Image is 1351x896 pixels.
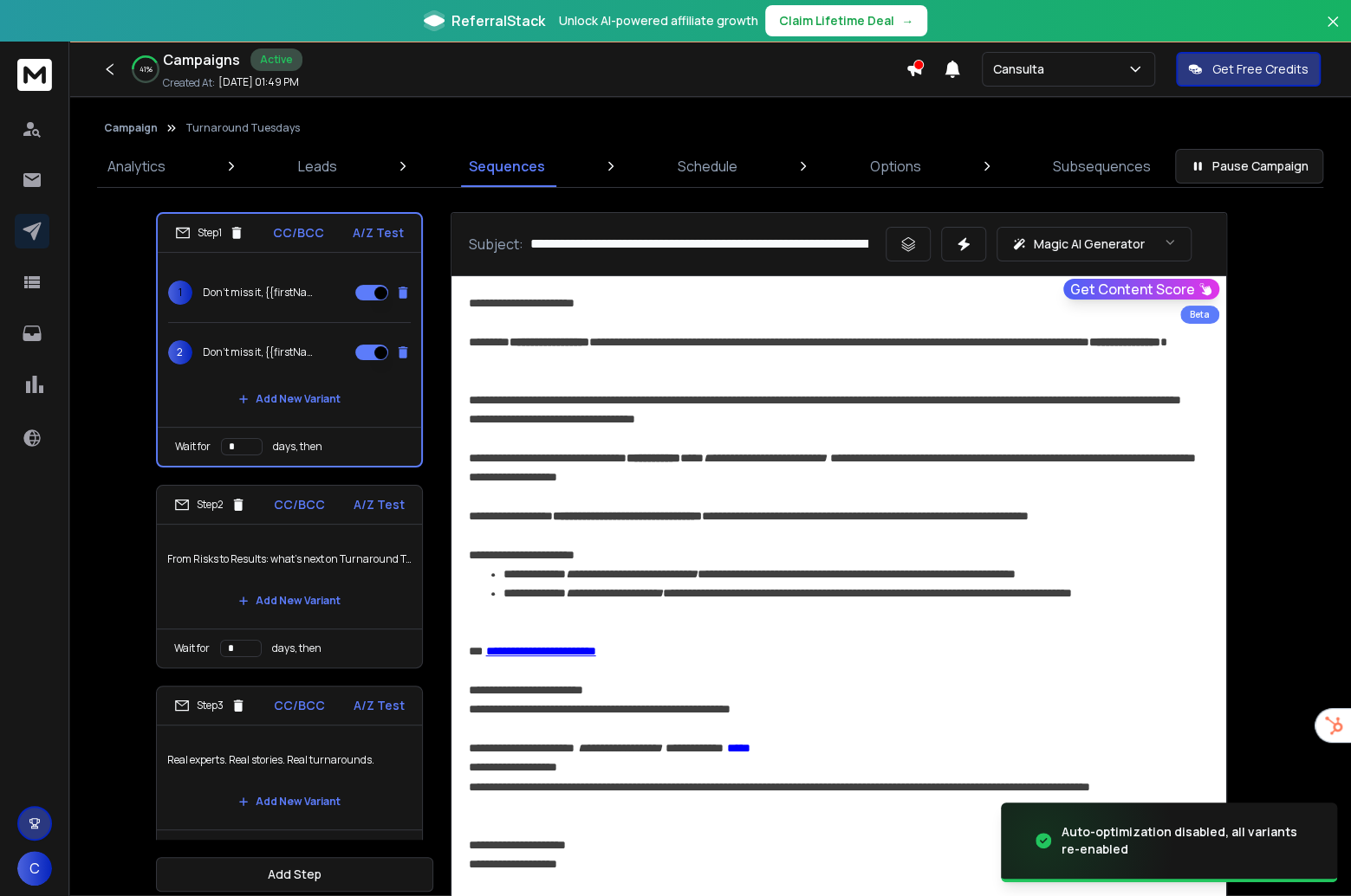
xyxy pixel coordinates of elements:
p: Don’t miss it, {{firstName}}: Risks → Growth (Live 🎙️ podcast) [203,286,314,300]
span: 1 [168,280,192,305]
li: Step1CC/BCCA/Z Test1Don’t miss it, {{firstName}}: Risks → Growth (Live 🎙️ podcast)2Don’t miss it,... [156,212,423,467]
p: [DATE] 01:49 PM [218,75,299,89]
li: Step2CC/BCCA/Z TestFrom Risks to Results: what’s next on Turnaround TuesdaysAdd New VariantWait f... [156,485,423,668]
p: Analytics [107,156,166,177]
button: Magic AI Generator [997,227,1192,261]
button: C [17,851,52,886]
p: Created At: [163,76,215,90]
p: A/Z Test [354,697,405,714]
button: Add Step [156,857,433,892]
p: Get Free Credits [1212,61,1309,78]
p: CC/BCC [274,496,325,513]
p: Leads [298,156,337,177]
p: Magic AI Generator [1034,235,1145,253]
p: Schedule [678,156,737,177]
button: Campaign [104,121,158,135]
p: Turnaround Tuesdays [185,121,300,135]
span: ReferralStack [451,10,545,31]
a: Sequences [458,145,555,187]
button: Get Free Credits [1176,52,1321,87]
p: Subject: [469,234,523,255]
button: Add New Variant [224,583,354,618]
p: Cansulta [993,61,1051,78]
p: days, then [272,641,322,655]
p: Wait for [174,641,210,655]
span: → [901,12,913,29]
p: Don’t miss it, {{firstName}}: Unlock Productivity with Agentic AI Teams (Live 🎙️ podcast) [203,345,314,359]
li: Step3CC/BCCA/Z TestReal experts. Real stories. Real turnarounds.Add New VariantWait fordays, then [156,686,423,869]
div: Step 1 [175,225,244,241]
a: Options [859,145,931,187]
button: Add New Variant [224,784,354,819]
div: Step 3 [174,698,246,713]
button: Get Content Score [1063,279,1219,300]
p: From Risks to Results: what’s next on Turnaround Tuesdays [167,535,412,583]
button: Pause Campaign [1175,149,1323,184]
div: Auto-optimization disabled, all variants re-enabled [1062,823,1316,858]
p: Sequences [469,156,545,177]
a: Analytics [97,145,176,187]
button: Close banner [1322,10,1344,52]
span: 2 [168,340,192,364]
div: Beta [1180,306,1219,324]
p: Unlock AI-powered affiliate growth [559,12,758,29]
img: image [1001,790,1174,893]
button: Claim Lifetime Deal→ [765,5,927,36]
p: A/Z Test [353,224,404,242]
p: A/Z Test [354,496,405,513]
a: Leads [288,145,347,187]
div: Active [250,48,302,71]
p: CC/BCC [274,697,325,714]
p: days, then [273,440,322,454]
p: Subsequences [1053,156,1151,177]
div: Step 2 [174,497,246,512]
p: CC/BCC [273,224,324,242]
p: Wait for [175,440,211,454]
a: Schedule [667,145,748,187]
p: 41 % [140,64,153,74]
p: Options [869,156,920,177]
button: Add New Variant [224,382,354,416]
a: Subsequences [1042,145,1161,187]
p: Real experts. Real stories. Real turnarounds. [167,736,412,784]
h1: Campaigns [163,49,240,70]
